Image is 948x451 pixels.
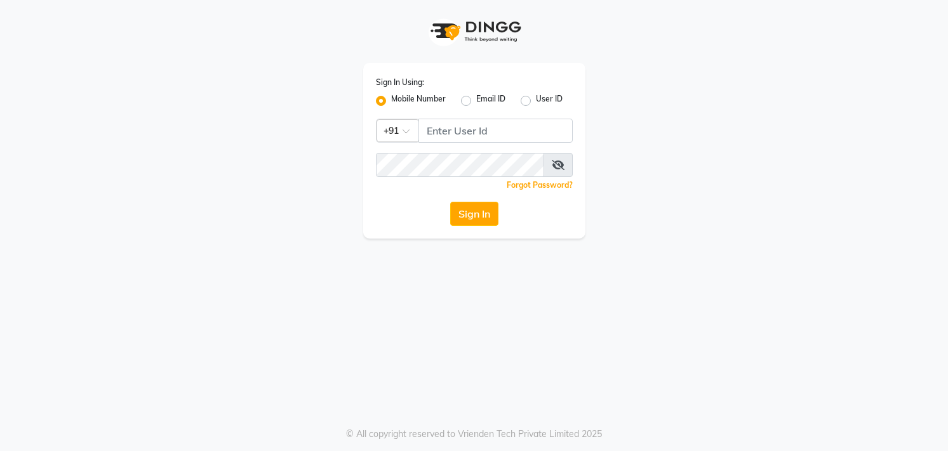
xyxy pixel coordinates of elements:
[536,93,563,108] label: User ID
[391,93,446,108] label: Mobile Number
[376,77,424,88] label: Sign In Using:
[424,13,525,50] img: logo1.svg
[476,93,505,108] label: Email ID
[418,119,573,143] input: Username
[376,153,544,177] input: Username
[450,202,498,226] button: Sign In
[507,180,573,190] a: Forgot Password?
